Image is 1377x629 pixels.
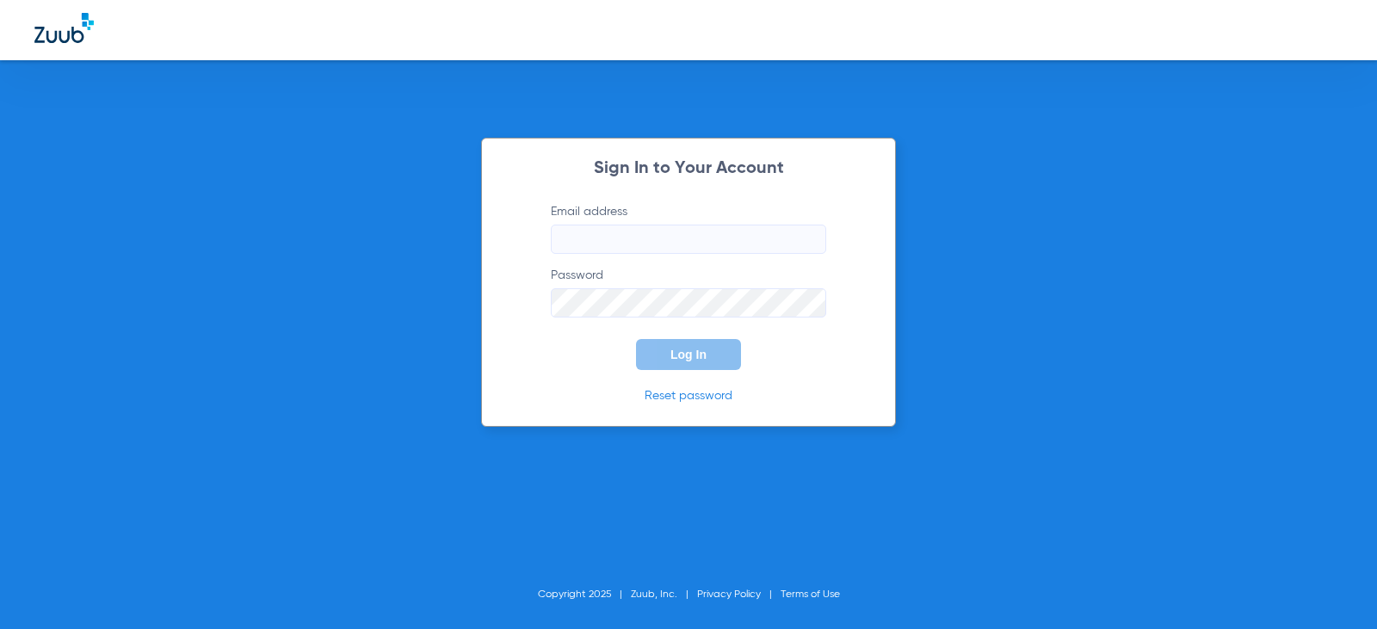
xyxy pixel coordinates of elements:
[631,586,697,603] li: Zuub, Inc.
[551,225,826,254] input: Email address
[538,586,631,603] li: Copyright 2025
[645,390,732,402] a: Reset password
[551,267,826,318] label: Password
[551,203,826,254] label: Email address
[697,589,761,600] a: Privacy Policy
[636,339,741,370] button: Log In
[670,348,707,361] span: Log In
[551,288,826,318] input: Password
[781,589,840,600] a: Terms of Use
[34,13,94,43] img: Zuub Logo
[525,160,852,177] h2: Sign In to Your Account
